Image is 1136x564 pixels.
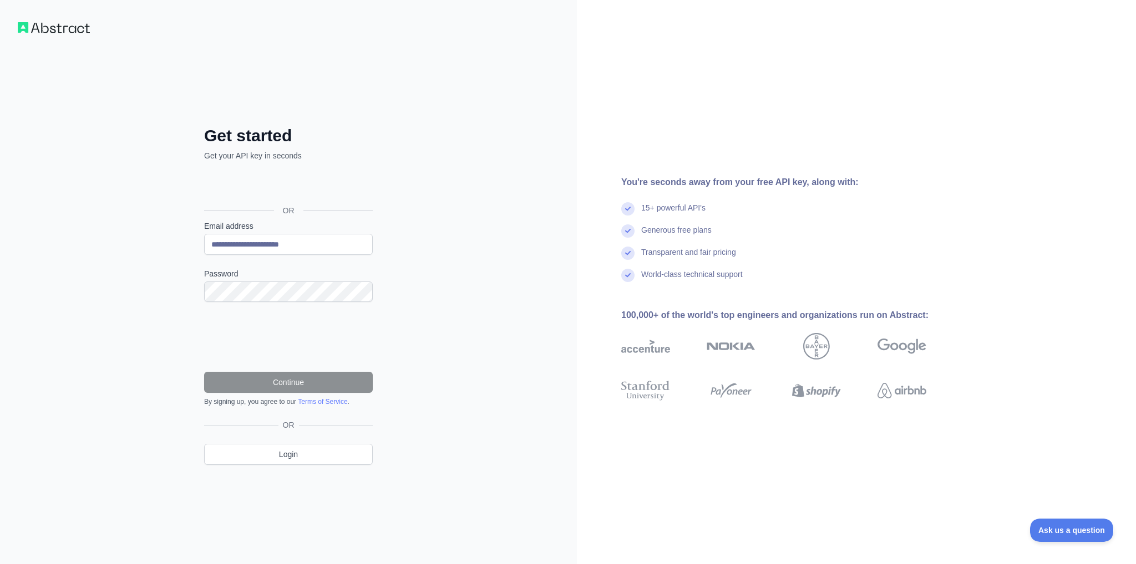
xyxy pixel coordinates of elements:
[298,398,347,406] a: Terms of Service
[641,202,706,224] div: 15+ powerful API's
[621,378,670,403] img: stanford university
[707,333,755,360] img: nokia
[707,378,755,403] img: payoneer
[1030,519,1114,542] iframe: Toggle Customer Support
[204,268,373,279] label: Password
[199,173,376,198] iframe: Кнопка "Войти с аккаунтом Google"
[278,419,299,430] span: OR
[204,397,373,406] div: By signing up, you agree to our .
[621,224,635,238] img: check mark
[204,444,373,465] a: Login
[621,202,635,216] img: check mark
[204,221,373,232] label: Email address
[641,224,712,247] div: Generous free plans
[641,247,736,269] div: Transparent and fair pricing
[204,150,373,161] p: Get your API key in seconds
[878,333,926,360] img: google
[621,247,635,260] img: check mark
[18,22,90,33] img: Workflow
[204,126,373,146] h2: Get started
[621,309,962,322] div: 100,000+ of the world's top engineers and organizations run on Abstract:
[641,269,743,291] div: World-class technical support
[621,269,635,282] img: check mark
[803,333,830,360] img: bayer
[878,378,926,403] img: airbnb
[792,378,841,403] img: shopify
[274,205,303,216] span: OR
[204,315,373,358] iframe: reCAPTCHA
[204,372,373,393] button: Continue
[621,333,670,360] img: accenture
[621,176,962,189] div: You're seconds away from your free API key, along with:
